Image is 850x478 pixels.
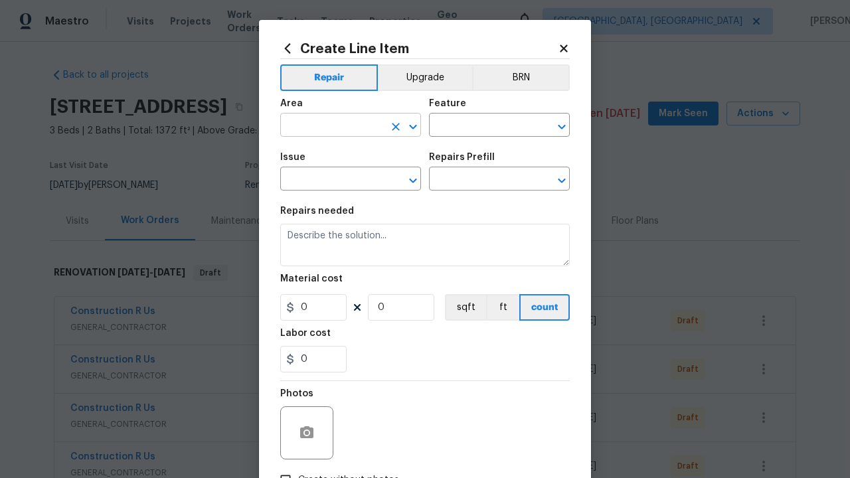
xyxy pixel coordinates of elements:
button: Upgrade [378,64,473,91]
button: Open [404,118,422,136]
button: BRN [472,64,570,91]
button: Open [552,118,571,136]
button: Clear [386,118,405,136]
h5: Repairs Prefill [429,153,495,162]
button: Open [404,171,422,190]
button: count [519,294,570,321]
h5: Repairs needed [280,206,354,216]
button: Open [552,171,571,190]
button: sqft [445,294,486,321]
h5: Photos [280,389,313,398]
h5: Feature [429,99,466,108]
h5: Issue [280,153,305,162]
h5: Material cost [280,274,343,283]
button: ft [486,294,519,321]
h5: Area [280,99,303,108]
h5: Labor cost [280,329,331,338]
button: Repair [280,64,378,91]
h2: Create Line Item [280,41,558,56]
